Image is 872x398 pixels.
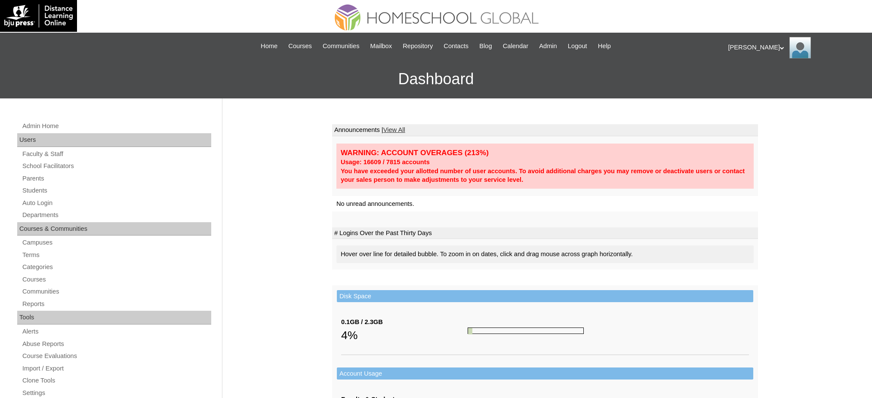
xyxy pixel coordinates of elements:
a: Course Evaluations [22,351,211,361]
a: Contacts [439,41,473,51]
img: Ariane Ebuen [789,37,811,58]
a: Help [594,41,615,51]
div: 4% [341,327,468,344]
a: Reports [22,299,211,309]
span: Help [598,41,611,51]
div: Hover over line for detailed bubble. To zoom in on dates, click and drag mouse across graph horiz... [336,245,754,263]
span: Courses [288,41,312,51]
a: Categories [22,262,211,272]
a: Campuses [22,237,211,248]
div: Tools [17,311,211,325]
a: Admin [535,41,561,51]
span: Logout [568,41,587,51]
td: Account Usage [337,367,753,380]
a: Communities [318,41,364,51]
a: Communities [22,286,211,297]
img: logo-white.png [4,4,73,28]
a: Alerts [22,326,211,337]
td: Disk Space [337,290,753,303]
a: Students [22,185,211,196]
span: Communities [323,41,360,51]
div: WARNING: ACCOUNT OVERAGES (213%) [341,148,749,158]
span: Mailbox [370,41,392,51]
td: # Logins Over the Past Thirty Days [332,227,758,239]
td: No unread announcements. [332,196,758,212]
a: Parents [22,173,211,184]
a: Admin Home [22,121,211,132]
a: Logout [564,41,592,51]
span: Repository [403,41,433,51]
a: Departments [22,210,211,220]
div: [PERSON_NAME] [728,37,864,58]
a: Faculty & Staff [22,149,211,159]
span: Calendar [503,41,528,51]
a: Terms [22,250,211,260]
span: Contacts [444,41,468,51]
span: Home [261,41,277,51]
a: Calendar [499,41,533,51]
span: Admin [539,41,557,51]
a: Clone Tools [22,375,211,386]
div: You have exceeded your allotted number of user accounts. To avoid additional charges you may remo... [341,167,749,184]
a: Blog [475,41,496,51]
a: View All [383,126,405,133]
a: Home [256,41,282,51]
div: Users [17,133,211,147]
a: Auto Login [22,198,211,208]
div: Courses & Communities [17,222,211,236]
a: Import / Export [22,363,211,374]
strong: Usage: 16609 / 7815 accounts [341,159,430,165]
a: Repository [398,41,437,51]
a: Courses [22,274,211,285]
span: Blog [479,41,492,51]
a: Courses [284,41,316,51]
td: Announcements | [332,124,758,136]
a: Mailbox [366,41,397,51]
a: School Facilitators [22,161,211,171]
div: 0.1GB / 2.3GB [341,318,468,327]
h3: Dashboard [4,60,868,98]
a: Abuse Reports [22,339,211,349]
